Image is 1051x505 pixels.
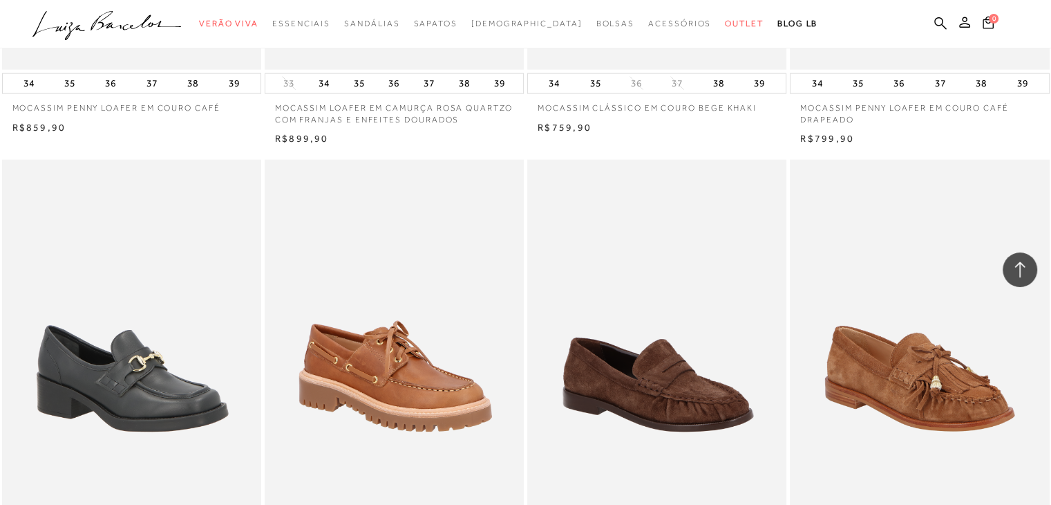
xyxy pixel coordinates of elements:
button: 34 [545,74,564,93]
button: 39 [225,74,244,93]
a: categoryNavScreenReaderText [413,11,457,37]
a: BLOG LB [777,11,817,37]
a: MOCASSIM CLÁSSICO EM COURO BEGE KHAKI [527,94,786,114]
button: 0 [978,15,998,34]
button: 39 [490,74,509,93]
span: Sapatos [413,19,457,28]
button: 37 [142,74,162,93]
span: [DEMOGRAPHIC_DATA] [471,19,583,28]
button: 34 [19,74,39,93]
span: R$799,90 [800,133,854,144]
button: 38 [183,74,202,93]
a: MOCASSIM LOAFER EM CAMURÇA ROSA QUARTZO COM FRANJAS E ENFEITES DOURADOS [265,94,524,126]
button: 38 [972,74,991,93]
button: 37 [931,74,950,93]
button: 33 [279,77,299,90]
button: 34 [314,74,334,93]
a: categoryNavScreenReaderText [272,11,330,37]
button: 34 [807,74,826,93]
span: Outlet [725,19,764,28]
button: 39 [1012,74,1032,93]
span: R$759,90 [538,122,591,133]
a: MOCASSIM PENNY LOAFER EM COURO CAFÉ DRAPEADO [790,94,1049,126]
button: 37 [419,74,439,93]
button: 36 [101,74,120,93]
a: categoryNavScreenReaderText [648,11,711,37]
a: categoryNavScreenReaderText [725,11,764,37]
a: categoryNavScreenReaderText [344,11,399,37]
span: 0 [989,14,998,24]
button: 38 [709,74,728,93]
span: Essenciais [272,19,330,28]
span: R$859,90 [12,122,66,133]
button: 39 [750,74,769,93]
span: Bolsas [596,19,634,28]
button: 36 [889,74,909,93]
button: 36 [627,77,646,90]
button: 36 [384,74,404,93]
span: BLOG LB [777,19,817,28]
button: 35 [586,74,605,93]
a: noSubCategoriesText [471,11,583,37]
span: Acessórios [648,19,711,28]
button: 35 [349,74,368,93]
span: Verão Viva [199,19,258,28]
a: categoryNavScreenReaderText [199,11,258,37]
span: Sandálias [344,19,399,28]
button: 35 [60,74,79,93]
span: R$899,90 [275,133,329,144]
button: 38 [455,74,474,93]
a: MOCASSIM PENNY LOAFER EM COURO CAFÉ [2,94,261,114]
button: 37 [667,77,687,90]
button: 35 [849,74,868,93]
a: categoryNavScreenReaderText [596,11,634,37]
